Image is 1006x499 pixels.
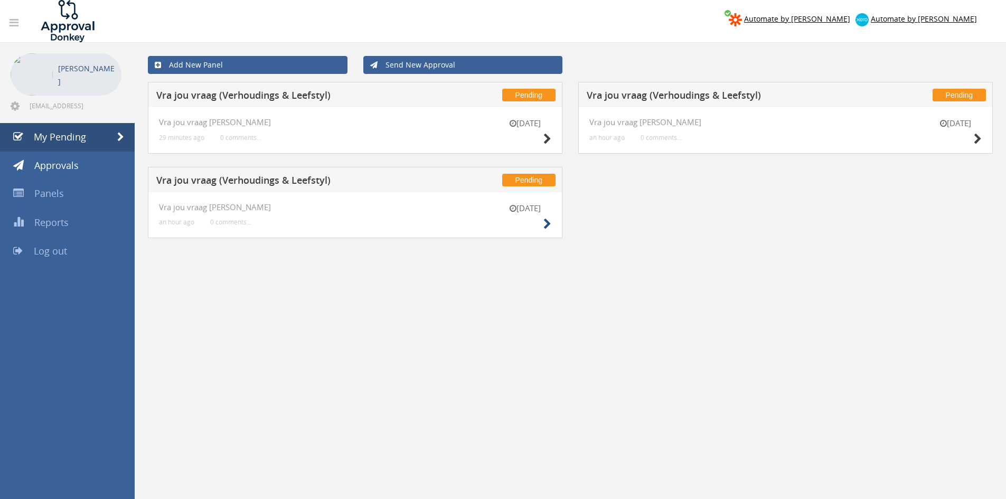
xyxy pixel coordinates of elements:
[34,187,64,200] span: Panels
[159,218,194,226] small: an hour ago
[587,90,865,103] h5: Vra jou vraag (Verhoudings & Leefstyl)
[744,14,850,24] span: Automate by [PERSON_NAME]
[929,118,982,129] small: [DATE]
[159,134,204,142] small: 29 minutes ago
[34,216,69,229] span: Reports
[589,118,982,127] h4: Vra jou vraag [PERSON_NAME]
[499,118,551,129] small: [DATE]
[871,14,977,24] span: Automate by [PERSON_NAME]
[933,89,986,101] span: Pending
[34,159,79,172] span: Approvals
[499,203,551,214] small: [DATE]
[502,174,556,186] span: Pending
[156,175,435,189] h5: Vra jou vraag (Verhoudings & Leefstyl)
[210,218,251,226] small: 0 comments...
[502,89,556,101] span: Pending
[855,13,869,26] img: xero-logo.png
[148,56,347,74] a: Add New Panel
[34,130,86,143] span: My Pending
[30,101,119,110] span: [EMAIL_ADDRESS][DOMAIN_NAME]
[641,134,682,142] small: 0 comments...
[58,62,116,88] p: [PERSON_NAME]
[34,244,67,257] span: Log out
[363,56,563,74] a: Send New Approval
[729,13,742,26] img: zapier-logomark.png
[159,203,551,212] h4: Vra jou vraag [PERSON_NAME]
[156,90,435,103] h5: Vra jou vraag (Verhoudings & Leefstyl)
[159,118,551,127] h4: Vra jou vraag [PERSON_NAME]
[589,134,625,142] small: an hour ago
[220,134,261,142] small: 0 comments...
